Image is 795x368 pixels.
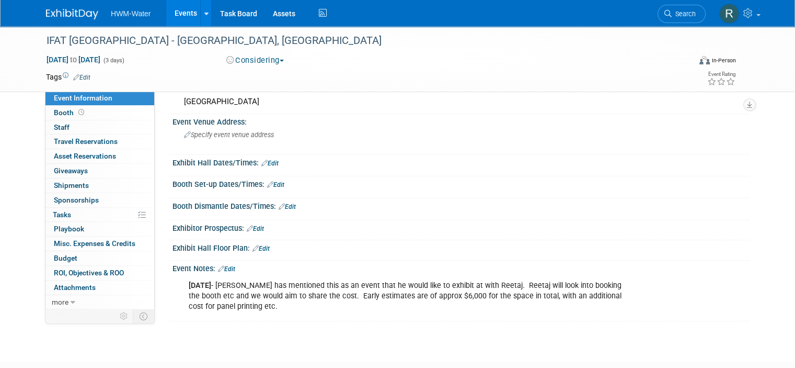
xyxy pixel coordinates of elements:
[76,108,86,116] span: Booth not reserved yet
[54,283,96,292] span: Attachments
[45,179,154,193] a: Shipments
[267,181,284,188] a: Edit
[111,9,151,18] span: HWM-Water
[719,4,739,24] img: Rhys Salkeld
[102,57,124,64] span: (3 days)
[54,94,112,102] span: Event Information
[46,9,98,19] img: ExhibitDay
[189,281,211,290] b: [DATE]
[172,155,749,169] div: Exhibit Hall Dates/Times:
[172,220,749,234] div: Exhibitor Prospectus:
[54,269,124,277] span: ROI, Objectives & ROO
[45,222,154,236] a: Playbook
[180,94,741,110] div: [GEOGRAPHIC_DATA]
[54,181,89,189] span: Shipments
[279,203,296,210] a: Edit
[707,72,735,77] div: Event Rating
[46,72,90,82] td: Tags
[115,309,133,323] td: Personalize Event Tab Strip
[45,281,154,295] a: Attachments
[45,237,154,251] a: Misc. Expenses & Credits
[133,309,155,323] td: Toggle Event Tabs
[172,198,749,212] div: Booth Dismantle Dates/Times:
[45,135,154,149] a: Travel Reservations
[45,266,154,280] a: ROI, Objectives & ROO
[172,114,749,127] div: Event Venue Address:
[43,31,677,50] div: IFAT [GEOGRAPHIC_DATA] - [GEOGRAPHIC_DATA], [GEOGRAPHIC_DATA]
[45,295,154,309] a: more
[54,123,70,131] span: Staff
[45,208,154,222] a: Tasks
[172,240,749,254] div: Exhibit Hall Floor Plan:
[172,261,749,274] div: Event Notes:
[223,55,288,66] button: Considering
[45,106,154,120] a: Booth
[672,10,696,18] span: Search
[45,251,154,265] a: Budget
[711,57,736,64] div: In-Person
[658,5,706,23] a: Search
[172,176,749,190] div: Booth Set-up Dates/Times:
[45,120,154,135] a: Staff
[247,225,264,232] a: Edit
[54,166,88,175] span: Giveaways
[46,55,101,64] span: [DATE] [DATE]
[634,54,736,70] div: Event Format
[54,225,84,233] span: Playbook
[261,160,279,167] a: Edit
[45,164,154,178] a: Giveaways
[45,193,154,207] a: Sponsorships
[54,239,135,248] span: Misc. Expenses & Credits
[699,56,710,64] img: Format-Inperson.png
[184,131,274,139] span: Specify event venue address
[54,152,116,160] span: Asset Reservations
[73,74,90,81] a: Edit
[54,254,77,262] span: Budget
[181,275,637,317] div: - [PERSON_NAME] has mentioned this as an event that he would like to exhibit at with Reetaj. Reet...
[54,196,99,204] span: Sponsorships
[45,149,154,163] a: Asset Reservations
[252,245,270,252] a: Edit
[45,91,154,105] a: Event Information
[54,137,118,146] span: Travel Reservations
[68,55,78,64] span: to
[54,108,86,117] span: Booth
[52,298,68,306] span: more
[218,265,235,273] a: Edit
[53,210,71,219] span: Tasks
